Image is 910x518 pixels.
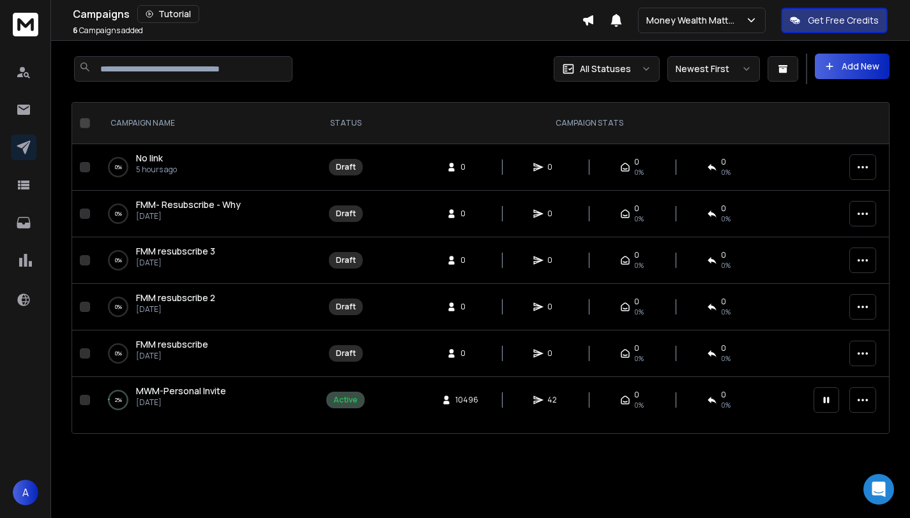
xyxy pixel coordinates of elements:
[721,297,726,307] span: 0
[115,300,122,313] p: 0 %
[13,480,38,505] button: A
[336,255,356,265] div: Draft
[115,207,122,220] p: 0 %
[136,385,226,397] span: MWM-Personal Invite
[136,258,215,268] p: [DATE]
[136,245,215,257] span: FMM resubscribe 3
[634,214,644,224] span: 0%
[115,254,122,267] p: 0 %
[137,5,199,23] button: Tutorial
[721,390,726,400] span: 0
[136,152,163,164] span: No link
[95,377,319,424] td: 2%MWM-Personal Invite[DATE]
[634,390,639,400] span: 0
[634,343,639,353] span: 0
[73,5,582,23] div: Campaigns
[73,25,78,36] span: 6
[721,204,726,214] span: 0
[95,191,319,237] td: 0%FMM- Resubscribe - Why[DATE]
[115,394,122,406] p: 2 %
[781,8,888,33] button: Get Free Credits
[73,26,143,36] p: Campaigns added
[634,260,644,270] span: 0%
[115,347,122,360] p: 0 %
[547,348,560,359] span: 0
[634,307,644,317] span: 0%
[721,214,731,224] span: 0%
[547,209,560,219] span: 0
[336,209,356,219] div: Draft
[95,284,319,330] td: 0%FMM resubscribe 2[DATE]
[95,144,319,191] td: 0%No link5 hours ago
[460,348,473,359] span: 0
[863,474,894,505] div: Open Intercom Messenger
[336,162,356,172] div: Draft
[136,245,215,258] a: FMM resubscribe 3
[634,400,644,410] span: 0%
[547,255,560,265] span: 0
[95,237,319,284] td: 0%FMM resubscribe 3[DATE]
[547,395,560,405] span: 42
[815,54,890,79] button: Add New
[136,198,241,211] a: FMM- Resubscribe - Why
[136,292,215,304] a: FMM resubscribe 2
[721,260,731,270] span: 0%
[136,351,208,361] p: [DATE]
[721,400,731,410] span: 0 %
[460,302,473,312] span: 0
[460,162,473,172] span: 0
[455,395,478,405] span: 10496
[136,152,163,165] a: No link
[336,348,356,359] div: Draft
[721,167,731,177] span: 0%
[634,353,644,364] span: 0%
[547,302,560,312] span: 0
[319,103,372,144] th: STATUS
[646,14,745,27] p: Money Wealth Matters
[634,204,639,214] span: 0
[95,103,319,144] th: CAMPAIGN NAME
[808,14,879,27] p: Get Free Credits
[336,302,356,312] div: Draft
[634,250,639,260] span: 0
[721,343,726,353] span: 0
[721,307,731,317] span: 0%
[136,304,215,314] p: [DATE]
[721,353,731,364] span: 0%
[372,103,806,144] th: CAMPAIGN STATS
[460,255,473,265] span: 0
[634,297,639,307] span: 0
[460,209,473,219] span: 0
[136,211,241,221] p: [DATE]
[136,397,226,408] p: [DATE]
[721,157,726,167] span: 0
[667,56,760,82] button: Newest First
[634,167,644,177] span: 0%
[580,63,631,75] p: All Statuses
[136,338,208,351] a: FMM resubscribe
[115,161,122,174] p: 0 %
[547,162,560,172] span: 0
[634,157,639,167] span: 0
[136,165,177,175] p: 5 hours ago
[333,395,358,405] div: Active
[95,330,319,377] td: 0%FMM resubscribe[DATE]
[721,250,726,260] span: 0
[136,292,215,304] span: FMM resubscribe 2
[136,385,226,397] a: MWM-Personal Invite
